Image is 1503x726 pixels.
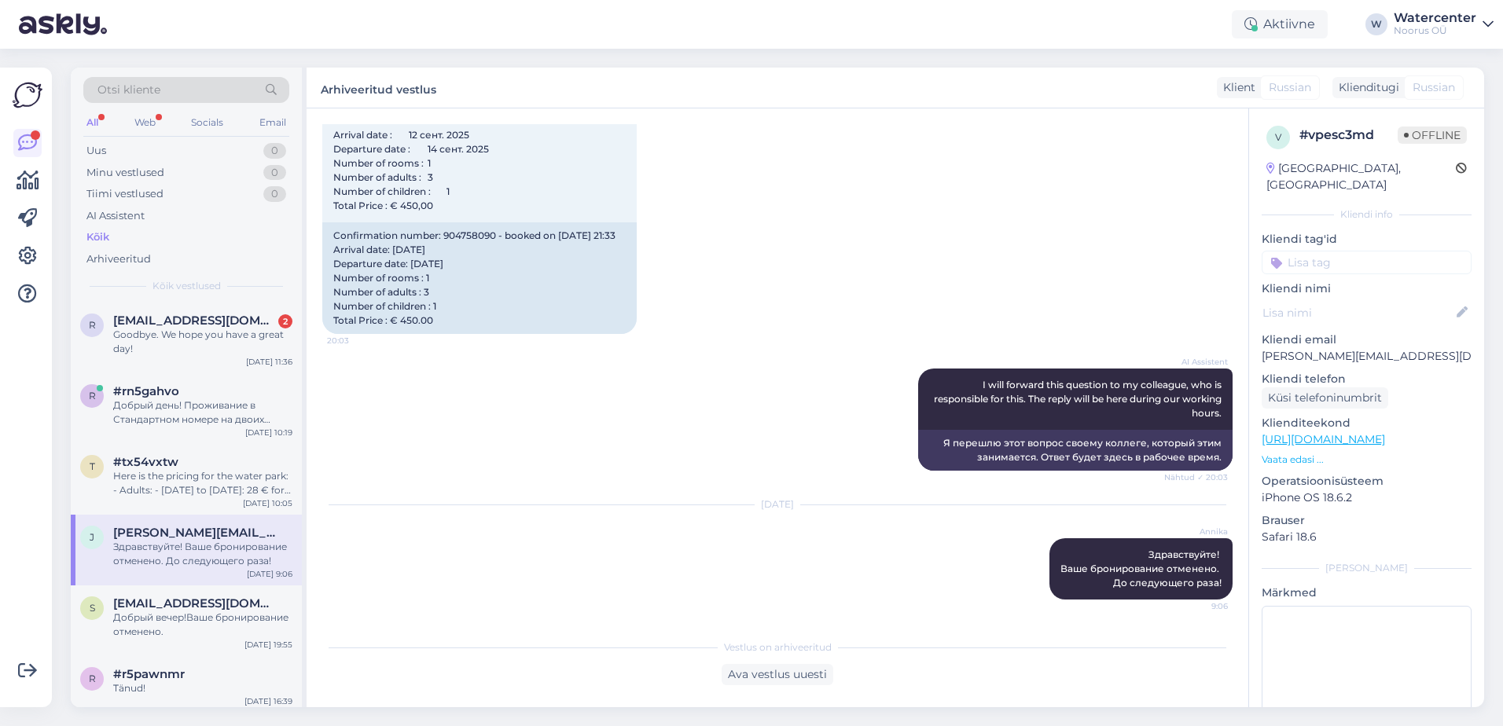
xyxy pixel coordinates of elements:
span: #rn5gahvo [113,384,179,398]
div: Kliendi info [1262,207,1472,222]
span: Annika [1169,526,1228,537]
div: # vpesc3md [1299,126,1398,145]
img: Askly Logo [13,80,42,110]
div: Socials [188,112,226,133]
div: Arhiveeritud [86,251,151,267]
div: Noorus OÜ [1394,24,1476,37]
div: 0 [263,165,286,181]
div: 0 [263,186,286,202]
p: Klienditeekond [1262,415,1472,431]
p: Safari 18.6 [1262,529,1472,545]
p: iPhone OS 18.6.2 [1262,489,1472,506]
span: jelenaparamonova@list.ru [113,526,277,540]
p: Kliendi telefon [1262,371,1472,387]
div: Я перешлю этот вопрос своему коллеге, который этим занимается. Ответ будет здесь в рабочее время. [918,430,1233,471]
div: Küsi telefoninumbrit [1262,387,1388,409]
a: [URL][DOMAIN_NAME] [1262,432,1385,446]
p: Operatsioonisüsteem [1262,473,1472,489]
span: Russian [1413,79,1455,96]
input: Lisa nimi [1262,304,1453,321]
div: [PERSON_NAME] [1262,561,1472,575]
span: s [90,602,95,614]
span: r [89,390,96,401]
p: Vaata edasi ... [1262,453,1472,467]
p: Märkmed [1262,585,1472,601]
span: Offline [1398,126,1467,144]
span: Vestlus on arhiveeritud [724,640,832,654]
div: 0 [263,143,286,159]
p: Kliendi nimi [1262,280,1472,297]
div: Tiimi vestlused [86,186,164,202]
a: WatercenterNoorus OÜ [1394,12,1494,37]
div: W [1365,13,1387,35]
span: t [90,460,95,472]
div: 2 [278,314,292,328]
p: Kliendi email [1262,332,1472,348]
div: [DATE] 11:36 [246,356,292,368]
div: [DATE] 16:39 [244,695,292,707]
span: r [89,673,96,684]
span: Nähtud ✓ 20:03 [1164,471,1228,483]
div: [DATE] 10:19 [245,427,292,438]
div: Watercenter [1394,12,1476,24]
div: [DATE] 9:06 [247,568,292,580]
span: 9:06 [1169,600,1228,612]
p: Kliendi tag'id [1262,231,1472,247]
div: Добрый день! Проживание в Стандартном номере на двоих будет стоить 345 евро/ 3 ночи. В стоимость ... [113,398,292,427]
span: Kõik vestlused [153,279,221,293]
div: [DATE] [322,497,1233,511]
div: Ava vestlus uuesti [722,664,833,685]
div: Aktiivne [1232,10,1328,38]
span: v [1275,131,1281,143]
span: Russian [1269,79,1311,96]
div: Добрый вечер!Ваше бронирование отменено. [113,610,292,639]
div: Здравствуйте! Ваше бронирование отменено. До следующего раза! [113,540,292,568]
p: [PERSON_NAME][EMAIL_ADDRESS][DOMAIN_NAME] [1262,348,1472,365]
span: 20:03 [327,335,386,346]
span: #tx54vxtw [113,455,178,469]
span: svar4ik@inbox.ru [113,596,277,610]
span: r [89,319,96,331]
span: j [90,531,94,543]
div: Klienditugi [1332,79,1399,96]
div: [DATE] 19:55 [244,639,292,651]
div: Confirmation number: 904758090 - booked on [DATE] 21:33 Arrival date: [DATE] Departure date: [DAT... [322,222,637,334]
div: Klient [1217,79,1255,96]
label: Arhiveeritud vestlus [321,77,436,98]
div: Minu vestlused [86,165,164,181]
div: All [83,112,101,133]
p: Brauser [1262,512,1472,529]
span: reet.viikholm@gmail.com [113,313,277,328]
div: Here is the pricing for the water park: - Adults: - [DATE] to [DATE]: 28 € for 4 hours - [DATE] a... [113,469,292,497]
div: Kõik [86,229,109,245]
span: I will forward this question to my colleague, who is responsible for this. The reply will be here... [934,379,1224,419]
span: #r5pawnmr [113,667,185,681]
div: [GEOGRAPHIC_DATA], [GEOGRAPHIC_DATA] [1266,160,1456,193]
div: Goodbye. We hope you have a great day! [113,328,292,356]
span: Здравствуйте! Ваше бронирование отменено. До следующего раза! [1060,548,1222,588]
span: Otsi kliente [97,82,160,98]
div: Web [131,112,159,133]
span: AI Assistent [1169,356,1228,368]
input: Lisa tag [1262,251,1472,274]
div: AI Assistent [86,208,145,224]
div: [DATE] 10:05 [243,497,292,509]
div: Email [256,112,289,133]
div: Uus [86,143,106,159]
div: Tänud! [113,681,292,695]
